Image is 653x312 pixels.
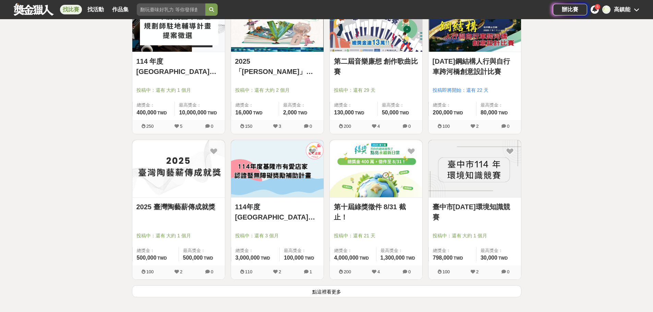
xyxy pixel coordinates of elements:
span: 80,000 [481,110,497,115]
span: 最高獎金： [179,102,220,109]
img: Cover Image [132,140,225,197]
span: 30,000 [481,255,497,261]
span: 2 [476,269,479,274]
a: 找活動 [85,5,107,14]
span: 16,000 [235,110,252,115]
span: 投稿中：還有 3 個月 [235,232,319,239]
span: 總獎金： [137,247,174,254]
span: 投稿中：還有 21 天 [334,232,418,239]
span: TWD [406,256,415,261]
span: 投稿中：還有 大約 2 個月 [235,87,319,94]
span: 3,000,000 [235,255,260,261]
div: 高 [602,5,610,14]
span: 500,000 [137,255,157,261]
span: 最高獎金： [382,102,418,109]
span: 0 [408,269,411,274]
span: 最高獎金： [283,102,319,109]
a: Cover Image [231,140,324,198]
span: 1,300,000 [380,255,405,261]
span: 100,000 [284,255,304,261]
span: 4 [377,269,380,274]
button: 點這裡看更多 [132,285,521,297]
span: TWD [498,256,508,261]
span: 最高獎金： [481,102,517,109]
span: TWD [360,256,369,261]
a: 第二屆音樂廉想 創作歌曲比賽 [334,56,418,77]
a: 第十屆綠獎徵件 8/31 截止！ [334,202,418,222]
span: 400,000 [137,110,157,115]
span: 投稿中：還有 29 天 [334,87,418,94]
span: 4,000,000 [334,255,359,261]
span: 投稿中：還有 大約 1 個月 [136,87,221,94]
span: 2,000 [283,110,297,115]
a: 辦比賽 [553,4,587,15]
span: 1 [310,269,312,274]
span: TWD [157,256,167,261]
span: TWD [261,256,270,261]
a: [DATE]鋼結構人行與自行車跨河橋創意設計比賽 [433,56,517,77]
img: Cover Image [428,140,521,197]
a: Cover Image [330,140,422,198]
span: 最高獎金： [284,247,319,254]
span: 5 [180,124,182,129]
span: 0 [310,124,312,129]
span: 200 [344,124,351,129]
span: 投稿即將開始：還有 22 天 [433,87,517,94]
a: 找比賽 [60,5,82,14]
span: 最高獎金： [481,247,517,254]
span: 6 [596,5,598,9]
span: 200,000 [433,110,453,115]
span: 最高獎金： [380,247,418,254]
span: 投稿中：還有 大約 1 個月 [433,232,517,239]
span: TWD [204,256,213,261]
span: 總獎金： [235,102,275,109]
a: 臺中市[DATE]環境知識競賽 [433,202,517,222]
span: 0 [507,269,509,274]
span: TWD [207,111,217,115]
span: 798,000 [433,255,453,261]
span: 總獎金： [334,247,372,254]
span: 總獎金： [433,247,472,254]
span: 2 [476,124,479,129]
span: 100 [146,269,154,274]
span: TWD [298,111,307,115]
span: TWD [454,256,463,261]
span: 150 [245,124,253,129]
span: 4 [377,124,380,129]
a: Cover Image [132,140,225,198]
span: 0 [408,124,411,129]
span: 最高獎金： [183,247,221,254]
span: 10,000,000 [179,110,206,115]
span: 0 [507,124,509,129]
span: 總獎金： [433,102,472,109]
span: TWD [454,111,463,115]
span: 500,000 [183,255,203,261]
input: 翻玩臺味好乳力 等你發揮創意！ [137,3,205,16]
span: 總獎金： [235,247,276,254]
span: TWD [400,111,409,115]
span: TWD [498,111,508,115]
span: TWD [355,111,364,115]
span: 0 [211,124,213,129]
div: 高鎮能 [614,5,630,14]
a: Cover Image [428,140,521,198]
a: 2025「[PERSON_NAME]」我們一起畫畫 [235,56,319,77]
span: 110 [245,269,253,274]
span: 2 [279,269,281,274]
span: 總獎金： [334,102,373,109]
span: 投稿中：還有 大約 1 個月 [136,232,221,239]
span: 3 [279,124,281,129]
span: 2 [180,269,182,274]
a: 2025 臺灣陶藝薪傳成就獎 [136,202,221,212]
span: 250 [146,124,154,129]
span: 130,000 [334,110,354,115]
span: TWD [157,111,167,115]
span: TWD [305,256,314,261]
span: 100 [443,269,450,274]
img: Cover Image [231,140,324,197]
span: 50,000 [382,110,399,115]
a: 114年度[GEOGRAPHIC_DATA]有愛店家認證暨無障礙獎勵補助計畫 [235,202,319,222]
img: Cover Image [330,140,422,197]
span: 100 [443,124,450,129]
